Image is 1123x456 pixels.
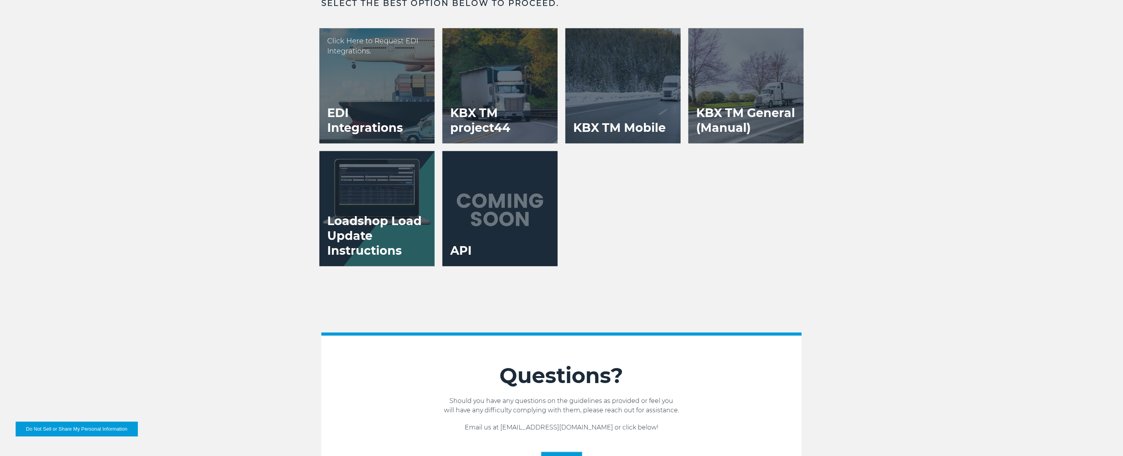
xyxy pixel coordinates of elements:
[688,98,804,143] h3: KBX TM General (Manual)
[442,236,480,266] h3: API
[442,28,558,143] a: KBX TM project44
[688,28,804,143] a: KBX TM General (Manual)
[321,423,802,432] p: Email us at [EMAIL_ADDRESS][DOMAIN_NAME] or click below!
[327,36,427,56] p: Click Here to Request EDI Integrations.
[321,396,802,415] p: Should you have any questions on the guidelines as provided or feel you will have any difficulty ...
[319,98,435,143] h3: EDI Integrations
[16,422,138,436] button: Do Not Sell or Share My Personal Information
[319,206,435,266] h3: Loadshop Load Update Instructions
[565,113,674,143] h3: KBX TM Mobile
[319,151,435,266] a: Loadshop Load Update Instructions
[442,98,558,143] h3: KBX TM project44
[321,363,802,389] h2: Questions?
[565,28,681,143] a: KBX TM Mobile
[319,28,435,143] a: EDI Integrations
[1084,419,1123,456] iframe: Chat Widget
[442,151,558,266] a: API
